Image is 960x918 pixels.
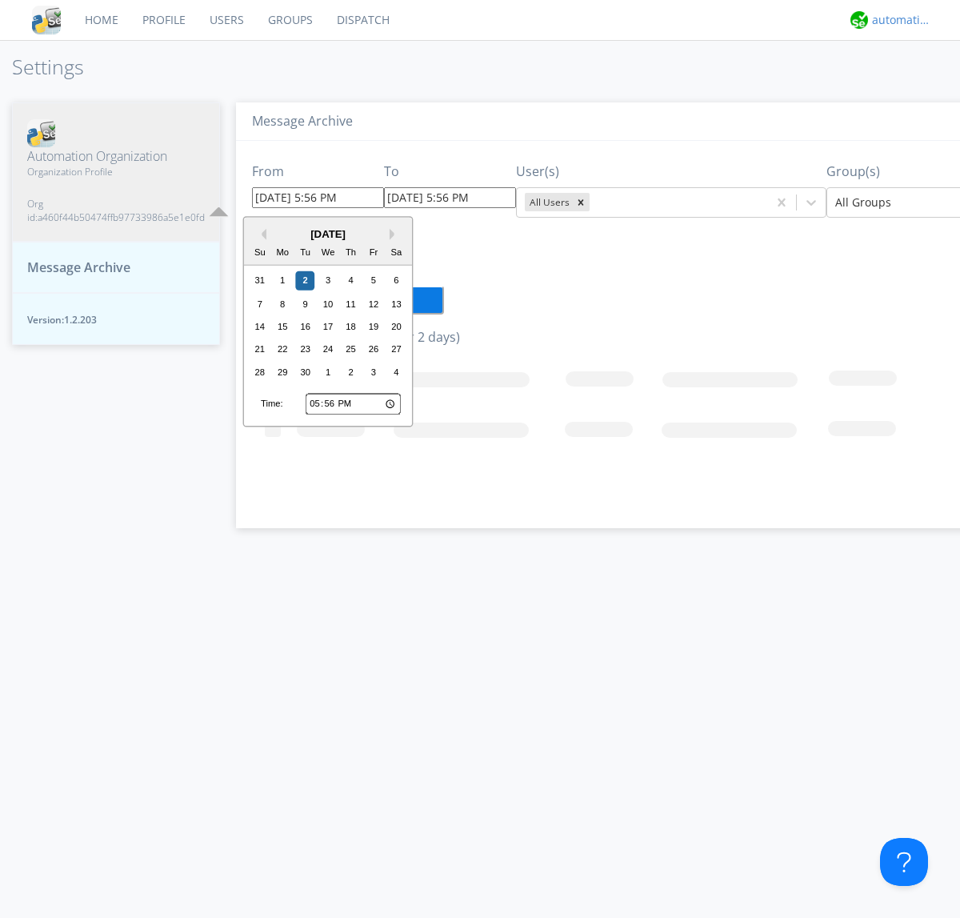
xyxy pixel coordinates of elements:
input: Time [306,394,401,415]
div: Choose Thursday, September 11th, 2025 [342,295,361,314]
div: Choose Tuesday, September 23rd, 2025 [296,340,315,359]
div: Choose Sunday, September 21st, 2025 [250,340,270,359]
div: Choose Wednesday, September 17th, 2025 [318,317,338,336]
div: Choose Tuesday, September 16th, 2025 [296,317,315,336]
div: Th [342,243,361,263]
div: Mo [273,243,292,263]
div: Choose Wednesday, September 10th, 2025 [318,295,338,314]
div: Choose Friday, September 19th, 2025 [364,317,383,336]
div: Choose Thursday, October 2nd, 2025 [342,363,361,382]
span: Automation Organization [27,147,205,166]
img: d2d01cd9b4174d08988066c6d424eccd [850,11,868,29]
div: Fr [364,243,383,263]
div: Choose Friday, September 12th, 2025 [364,295,383,314]
div: Tu [296,243,315,263]
span: Organization Profile [27,165,205,178]
h3: From [252,165,384,179]
div: Choose Wednesday, October 1st, 2025 [318,363,338,382]
div: Su [250,243,270,263]
div: Choose Monday, September 8th, 2025 [273,295,292,314]
div: We [318,243,338,263]
div: Choose Thursday, September 25th, 2025 [342,340,361,359]
div: Remove All Users [572,193,590,211]
div: Choose Friday, October 3rd, 2025 [364,363,383,382]
div: Choose Friday, September 26th, 2025 [364,340,383,359]
div: Choose Tuesday, September 2nd, 2025 [296,271,315,291]
div: Choose Saturday, September 6th, 2025 [387,271,406,291]
div: Choose Saturday, September 20th, 2025 [387,317,406,336]
span: Version: 1.2.203 [27,313,205,327]
button: Automation OrganizationOrganization ProfileOrg id:a460f44b50474ffb97733986a5e1e0fd [12,102,220,242]
div: Choose Sunday, August 31st, 2025 [250,271,270,291]
div: Choose Sunday, September 14th, 2025 [250,317,270,336]
button: Previous Month [255,229,266,240]
div: Choose Sunday, September 7th, 2025 [250,295,270,314]
button: Next Month [390,229,401,240]
button: Version:1.2.203 [12,293,220,345]
div: automation+atlas [872,12,932,28]
img: cddb5a64eb264b2086981ab96f4c1ba7 [27,119,55,147]
div: Choose Monday, September 1st, 2025 [273,271,292,291]
iframe: Toggle Customer Support [880,838,928,886]
div: Choose Saturday, September 13th, 2025 [387,295,406,314]
div: Choose Monday, September 15th, 2025 [273,317,292,336]
div: Choose Saturday, September 27th, 2025 [387,340,406,359]
div: Choose Tuesday, September 9th, 2025 [296,295,315,314]
div: Choose Saturday, October 4th, 2025 [387,363,406,382]
div: Choose Tuesday, September 30th, 2025 [296,363,315,382]
div: [DATE] [244,226,412,242]
div: Choose Thursday, September 4th, 2025 [342,271,361,291]
h3: User(s) [516,165,826,179]
span: Org id: a460f44b50474ffb97733986a5e1e0fd [27,197,205,224]
div: Choose Sunday, September 28th, 2025 [250,363,270,382]
div: Choose Friday, September 5th, 2025 [364,271,383,291]
div: All Users [525,193,572,211]
h3: To [384,165,516,179]
img: cddb5a64eb264b2086981ab96f4c1ba7 [32,6,61,34]
div: Choose Wednesday, September 3rd, 2025 [318,271,338,291]
div: Choose Thursday, September 18th, 2025 [342,317,361,336]
div: Choose Monday, September 29th, 2025 [273,363,292,382]
div: Choose Wednesday, September 24th, 2025 [318,340,338,359]
button: Message Archive [12,242,220,294]
span: Message Archive [27,259,130,277]
div: month 2025-09 [249,270,408,383]
div: Time: [261,398,283,411]
div: Sa [387,243,406,263]
div: Choose Monday, September 22nd, 2025 [273,340,292,359]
